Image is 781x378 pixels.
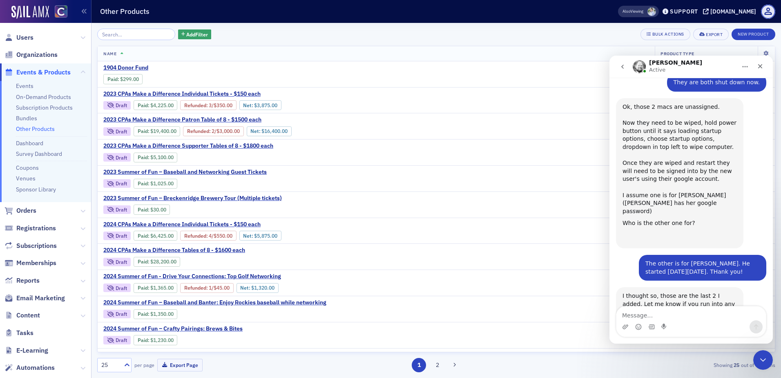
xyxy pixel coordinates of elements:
[138,180,148,187] a: Paid
[150,233,174,239] span: $6,425.00
[134,335,177,345] div: Paid: 0 - $123000
[16,241,57,250] span: Subscriptions
[39,268,45,274] button: Gif picker
[103,90,261,98] span: 2023 CPAs Make a Difference Individual Tickets - $150 each
[150,154,174,160] span: $5,100.00
[16,150,62,157] a: Survey Dashboard
[661,351,769,359] div: Networking Event
[116,312,127,316] div: Draft
[7,232,157,308] div: Aidan says…
[753,350,773,370] iframe: Intercom live chat
[4,346,48,355] a: E-Learning
[103,310,131,318] div: Draft
[157,359,203,371] button: Export Page
[187,128,212,134] span: :
[150,311,174,317] span: $1,350.00
[103,101,131,110] div: Draft
[186,31,208,38] span: Add Filter
[16,50,58,59] span: Organizations
[103,51,116,56] span: Name
[4,311,40,320] a: Content
[184,285,209,291] span: :
[184,285,206,291] a: Refunded
[180,231,236,241] div: Refunded: 4 - $642500
[103,247,245,254] span: 2024 CPAs Make a Difference Tables of 8 - $1600 each
[16,224,56,233] span: Registrations
[706,32,723,37] div: Export
[103,299,326,306] a: 2024 Summer of Fun – Baseball and Banter: Enjoy Rockies baseball while networking
[239,100,281,110] div: Net: $387500
[16,139,43,147] a: Dashboard
[138,311,150,317] span: :
[52,268,58,274] button: Start recording
[134,100,177,110] div: Paid: 3 - $422500
[134,126,180,136] div: Paid: 2 - $1940000
[103,258,131,266] div: Draft
[703,9,759,14] button: [DOMAIN_NAME]
[16,346,48,355] span: E-Learning
[243,233,254,239] span: Net :
[116,103,127,108] div: Draft
[134,361,154,369] label: per page
[134,309,177,319] div: Paid: 0 - $135000
[4,294,65,303] a: Email Marketing
[623,9,643,14] span: Viewing
[107,76,118,82] a: Paid
[647,7,656,16] span: Luke Abell
[732,361,741,369] strong: 25
[150,102,174,108] span: $4,225.00
[103,325,243,333] a: 2024 Summer of Fun – Crafty Pairings: Brews & Bites
[138,233,148,239] a: Paid
[26,268,32,274] button: Emoji picker
[138,311,148,317] a: Paid
[134,231,177,241] div: Paid: 4 - $642500
[4,259,56,268] a: Memberships
[138,128,148,134] a: Paid
[138,207,150,213] span: :
[761,4,775,19] span: Profile
[214,233,232,239] span: $550.00
[103,336,131,344] div: Draft
[16,68,71,77] span: Events & Products
[101,361,119,369] div: 25
[103,90,361,98] a: 2023 CPAs Make a Difference Individual Tickets - $150 each
[116,129,127,134] div: Draft
[138,233,150,239] span: :
[180,283,233,293] div: Refunded: 1 - $136500
[103,205,131,214] div: Draft
[693,29,729,40] button: Export
[254,102,277,108] span: $3,875.00
[431,358,445,372] button: 2
[103,142,273,150] span: 2023 CPAs Make a Difference Supporter Tables of 8 - $1800 each
[138,337,148,343] a: Paid
[103,273,281,280] span: 2024 Summer of Fun - Drive Your Connections: Top Golf Networking
[251,285,274,291] span: $1,320.00
[214,285,230,291] span: $45.00
[55,5,67,18] img: SailAMX
[250,128,261,134] span: Net :
[16,93,71,101] a: On-Demand Products
[103,74,143,84] div: Paid: 0 - $29900
[103,221,261,228] span: 2024 CPAs Make a Difference Individual Tickets - $150 each
[4,241,57,250] a: Subscriptions
[13,268,19,274] button: Upload attachment
[103,351,319,359] a: 2024 Summer of Fun – Sip and Socialize: Wine Tasting
[16,175,36,182] a: Venues
[16,82,33,90] a: Events
[609,56,773,344] iframe: Intercom live chat
[97,29,175,40] input: Search…
[240,285,251,291] span: Net :
[4,224,56,233] a: Registrations
[138,154,150,160] span: :
[150,285,174,291] span: $1,365.00
[16,164,39,171] a: Coupons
